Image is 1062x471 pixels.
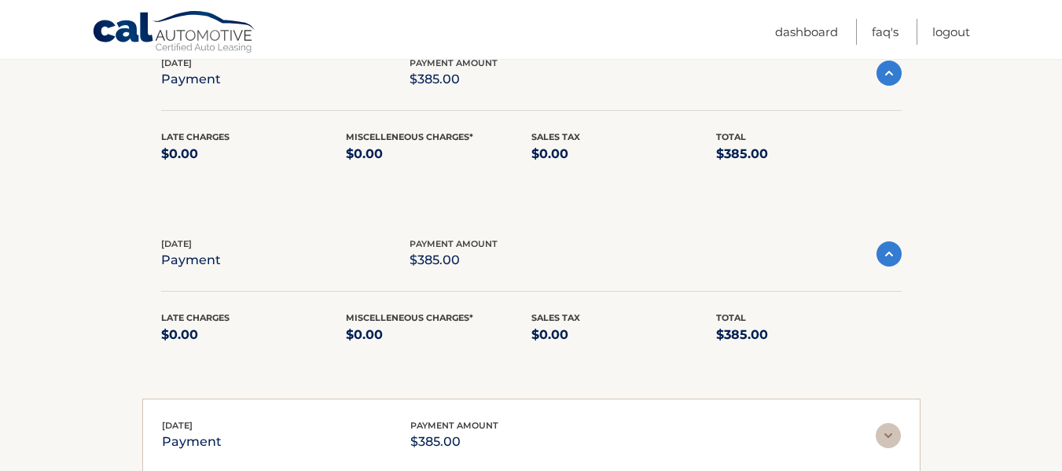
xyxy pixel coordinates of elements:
[161,143,347,165] p: $0.00
[410,249,498,271] p: $385.00
[716,312,746,323] span: Total
[531,131,580,142] span: Sales Tax
[876,61,902,86] img: accordion-active.svg
[410,431,498,453] p: $385.00
[716,143,902,165] p: $385.00
[716,324,902,346] p: $385.00
[162,420,193,431] span: [DATE]
[410,420,498,431] span: payment amount
[531,324,717,346] p: $0.00
[872,19,898,45] a: FAQ's
[161,131,230,142] span: Late Charges
[410,68,498,90] p: $385.00
[531,143,717,165] p: $0.00
[876,423,901,448] img: accordion-rest.svg
[161,312,230,323] span: Late Charges
[161,324,347,346] p: $0.00
[346,143,531,165] p: $0.00
[346,324,531,346] p: $0.00
[531,312,580,323] span: Sales Tax
[161,57,192,68] span: [DATE]
[716,131,746,142] span: Total
[346,312,473,323] span: Miscelleneous Charges*
[410,238,498,249] span: payment amount
[161,68,221,90] p: payment
[346,131,473,142] span: Miscelleneous Charges*
[932,19,970,45] a: Logout
[876,241,902,267] img: accordion-active.svg
[161,238,192,249] span: [DATE]
[92,10,257,56] a: Cal Automotive
[161,249,221,271] p: payment
[162,431,222,453] p: payment
[775,19,838,45] a: Dashboard
[410,57,498,68] span: payment amount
